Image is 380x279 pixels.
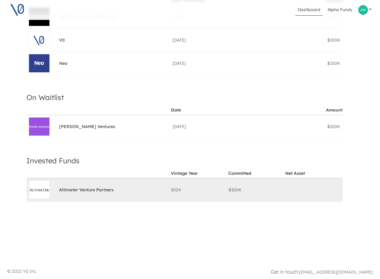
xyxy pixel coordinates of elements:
div: 2024 [171,187,224,193]
div: [DATE] [173,60,281,66]
a: Alpha Funds [325,4,355,16]
div: $100K [229,187,282,193]
span: Neo [59,61,68,67]
div: [DATE] [173,124,281,130]
div: [DATE] [173,37,281,43]
span: V0 [59,37,65,44]
div: Vintage Year [171,171,198,176]
h4: On Waitlist [27,91,343,104]
div: $100K [286,60,340,66]
img: V0 logo [10,2,25,17]
div: Amount [326,107,343,113]
div: Committed [228,171,251,176]
div: Net Asset [285,171,305,176]
div: $100K [286,124,340,130]
p: © 2025 V0 Inc. [7,268,186,274]
strong: Get in touch: [271,269,299,275]
div: Date [171,107,181,113]
a: [EMAIL_ADDRESS][DOMAIN_NAME] [299,269,373,275]
span: [PERSON_NAME] Ventures [59,124,115,131]
div: $100K [286,37,340,43]
h4: Invested Funds [27,154,343,167]
a: Dashboard [295,4,323,16]
img: Profile [358,5,368,15]
span: Altimeter Venture Partners [59,187,114,194]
